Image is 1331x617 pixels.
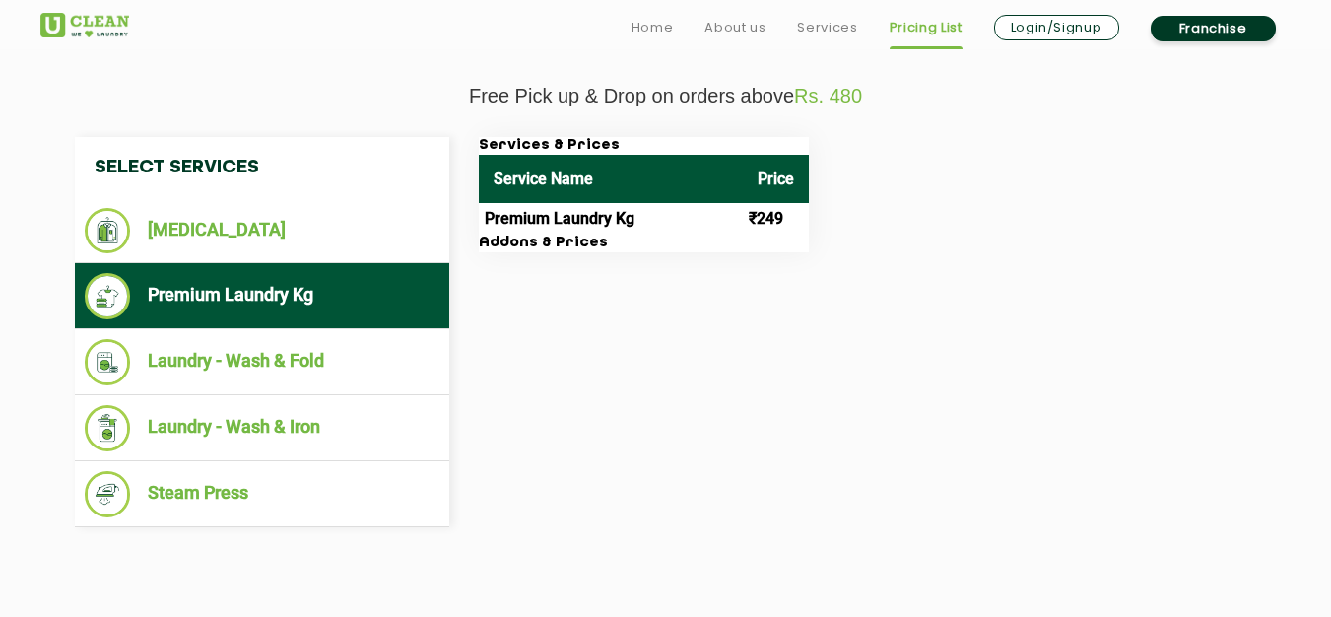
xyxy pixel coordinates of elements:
a: Services [797,16,857,39]
h3: Services & Prices [479,137,809,155]
img: Laundry - Wash & Iron [85,405,131,451]
span: Rs. 480 [794,85,862,106]
li: Steam Press [85,471,439,517]
a: Login/Signup [994,15,1119,40]
li: Laundry - Wash & Iron [85,405,439,451]
li: [MEDICAL_DATA] [85,208,439,253]
li: Premium Laundry Kg [85,273,439,319]
th: Service Name [479,155,743,203]
h3: Addons & Prices [479,235,809,252]
img: Laundry - Wash & Fold [85,339,131,385]
img: UClean Laundry and Dry Cleaning [40,13,129,37]
a: About us [704,16,765,39]
p: Free Pick up & Drop on orders above [40,85,1292,107]
th: Price [743,155,809,203]
img: Dry Cleaning [85,208,131,253]
a: Home [632,16,674,39]
h4: Select Services [75,137,449,198]
li: Laundry - Wash & Fold [85,339,439,385]
img: Steam Press [85,471,131,517]
img: Premium Laundry Kg [85,273,131,319]
a: Pricing List [890,16,963,39]
td: Premium Laundry Kg [479,203,743,235]
a: Franchise [1151,16,1276,41]
td: ₹249 [743,203,809,235]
